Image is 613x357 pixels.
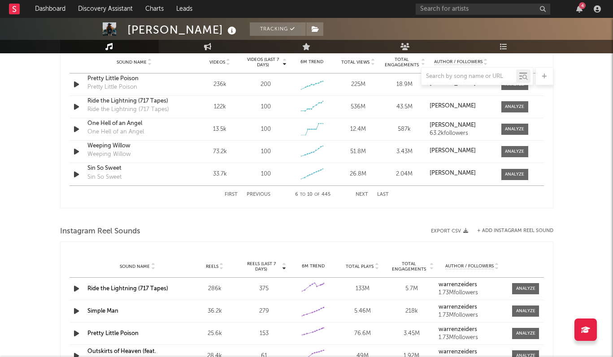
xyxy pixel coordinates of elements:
[87,164,181,173] a: Sin So Sweet
[291,59,333,65] div: 6M Trend
[117,60,147,65] span: Sound Name
[199,103,241,112] div: 122k
[431,228,468,234] button: Export CSV
[430,170,476,176] strong: [PERSON_NAME]
[288,189,338,200] div: 6 10 445
[430,103,476,109] strong: [PERSON_NAME]
[389,261,429,272] span: Total Engagements
[87,308,118,314] a: Simple Man
[340,284,385,293] div: 133M
[389,329,434,338] div: 3.45M
[383,57,420,68] span: Total Engagements
[120,264,150,269] span: Sound Name
[87,150,130,159] div: Weeping Willow
[430,130,492,137] div: 63.2k followers
[468,228,553,233] div: + Add Instagram Reel Sound
[430,148,476,154] strong: [PERSON_NAME]
[87,83,137,92] div: Pretty Little Poison
[337,125,379,134] div: 12.4M
[389,307,434,316] div: 218k
[340,307,385,316] div: 5.46M
[247,192,270,197] button: Previous
[250,22,306,36] button: Tracking
[291,263,336,270] div: 6M Trend
[422,73,516,80] input: Search by song name or URL
[439,349,477,355] strong: warrenzeiders
[430,122,476,128] strong: [PERSON_NAME]
[340,329,385,338] div: 76.6M
[87,119,181,128] a: One Hell of an Angel
[337,103,379,112] div: 536M
[439,327,477,332] strong: warrenzeiders
[199,147,241,156] div: 73.2k
[383,125,425,134] div: 587k
[439,304,477,310] strong: warrenzeiders
[192,284,237,293] div: 286k
[356,192,368,197] button: Next
[579,2,586,9] div: 4
[576,5,583,13] button: 4
[439,282,506,288] a: warrenzeiders
[383,147,425,156] div: 3.43M
[87,128,144,137] div: One Hell of an Angel
[261,170,271,179] div: 100
[60,226,140,237] span: Instagram Reel Sounds
[439,327,506,333] a: warrenzeiders
[192,329,237,338] div: 25.6k
[199,170,241,179] div: 33.7k
[416,4,550,15] input: Search for artists
[87,97,181,106] a: Ride the Lightning (717 Tapes)
[337,147,379,156] div: 51.8M
[439,282,477,288] strong: warrenzeiders
[225,192,238,197] button: First
[209,60,225,65] span: Videos
[341,60,370,65] span: Total Views
[383,103,425,112] div: 43.5M
[477,228,553,233] button: + Add Instagram Reel Sound
[430,148,492,154] a: [PERSON_NAME]
[430,170,492,176] a: [PERSON_NAME]
[261,147,271,156] div: 100
[87,173,122,182] div: Sin So Sweet
[377,192,389,197] button: Last
[261,103,271,112] div: 100
[261,125,271,134] div: 100
[346,264,374,269] span: Total Plays
[337,170,379,179] div: 26.8M
[87,331,139,336] a: Pretty Little Poison
[430,122,492,129] a: [PERSON_NAME]
[439,335,506,341] div: 1.73M followers
[439,304,506,310] a: warrenzeiders
[242,307,287,316] div: 279
[192,307,237,316] div: 36.2k
[87,286,168,292] a: Ride the Lightning (717 Tapes)
[439,290,506,296] div: 1.73M followers
[242,261,281,272] span: Reels (last 7 days)
[87,142,181,151] a: Weeping Willow
[439,349,506,355] a: warrenzeiders
[242,329,287,338] div: 153
[434,59,483,65] span: Author / Followers
[127,22,239,37] div: [PERSON_NAME]
[314,193,320,197] span: of
[430,81,476,86] strong: [PERSON_NAME]
[445,263,494,269] span: Author / Followers
[206,264,218,269] span: Reels
[87,105,169,114] div: Ride the Lightning (717 Tapes)
[242,284,287,293] div: 375
[199,125,241,134] div: 13.5k
[439,312,506,318] div: 1.73M followers
[430,103,492,109] a: [PERSON_NAME]
[300,193,305,197] span: to
[383,170,425,179] div: 2.04M
[245,57,281,68] span: Videos (last 7 days)
[389,284,434,293] div: 5.7M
